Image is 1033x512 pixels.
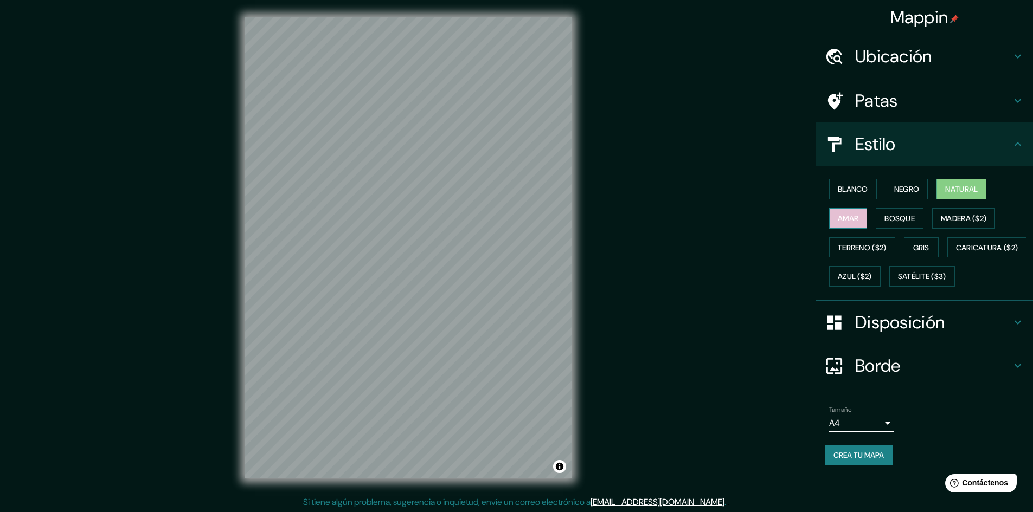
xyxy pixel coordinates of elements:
[728,496,730,508] font: .
[838,243,887,252] font: Terreno ($2)
[855,133,896,155] font: Estilo
[829,237,895,258] button: Terreno ($2)
[833,450,884,460] font: Crea tu mapa
[303,496,591,508] font: Si tiene algún problema, sugerencia o inquietud, envíe un correo electrónico a
[950,15,959,23] img: pin-icon.png
[947,237,1027,258] button: Caricatura ($2)
[855,354,901,377] font: Borde
[829,405,851,414] font: Tamaño
[913,243,929,252] font: Gris
[894,184,920,194] font: Negro
[816,344,1033,387] div: Borde
[825,445,893,465] button: Crea tu mapa
[904,237,939,258] button: Gris
[816,35,1033,78] div: Ubicación
[816,79,1033,122] div: Patas
[829,208,867,229] button: Amar
[553,460,566,473] button: Activar o desactivar atribución
[876,208,923,229] button: Bosque
[829,414,894,432] div: A4
[838,184,868,194] font: Blanco
[245,17,572,478] canvas: Mapa
[889,266,955,287] button: Satélite ($3)
[855,89,898,112] font: Patas
[855,311,945,334] font: Disposición
[890,6,948,29] font: Mappin
[591,496,724,508] a: [EMAIL_ADDRESS][DOMAIN_NAME]
[886,179,928,199] button: Negro
[932,208,995,229] button: Madera ($2)
[816,122,1033,166] div: Estilo
[936,179,986,199] button: Natural
[945,184,978,194] font: Natural
[956,243,1018,252] font: Caricatura ($2)
[838,213,858,223] font: Amar
[898,272,946,282] font: Satélite ($3)
[829,417,840,429] font: A4
[829,179,877,199] button: Blanco
[936,470,1021,500] iframe: Lanzador de widgets de ayuda
[816,301,1033,344] div: Disposición
[941,213,986,223] font: Madera ($2)
[855,45,932,68] font: Ubicación
[724,496,726,508] font: .
[726,496,728,508] font: .
[829,266,881,287] button: Azul ($2)
[838,272,872,282] font: Azul ($2)
[884,213,915,223] font: Bosque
